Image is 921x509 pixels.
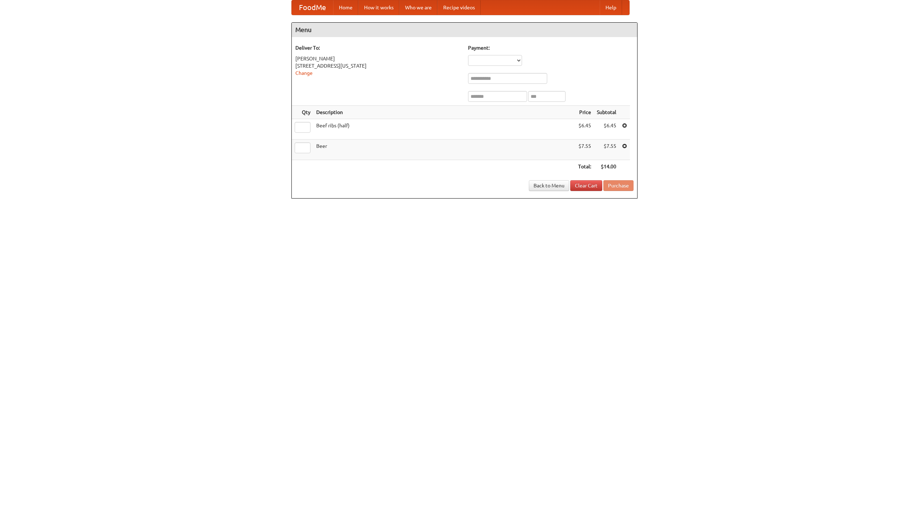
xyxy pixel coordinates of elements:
td: Beer [313,140,575,160]
a: Recipe videos [437,0,481,15]
a: Change [295,70,313,76]
td: $6.45 [594,119,619,140]
th: $14.00 [594,160,619,173]
th: Price [575,106,594,119]
a: Back to Menu [529,180,569,191]
a: How it works [358,0,399,15]
a: Help [600,0,622,15]
div: [STREET_ADDRESS][US_STATE] [295,62,461,69]
a: Home [333,0,358,15]
a: Clear Cart [570,180,602,191]
td: Beef ribs (half) [313,119,575,140]
h5: Deliver To: [295,44,461,51]
button: Purchase [603,180,634,191]
td: $7.55 [575,140,594,160]
h5: Payment: [468,44,634,51]
h4: Menu [292,23,637,37]
th: Subtotal [594,106,619,119]
td: $7.55 [594,140,619,160]
th: Total: [575,160,594,173]
a: Who we are [399,0,437,15]
div: [PERSON_NAME] [295,55,461,62]
th: Description [313,106,575,119]
td: $6.45 [575,119,594,140]
a: FoodMe [292,0,333,15]
th: Qty [292,106,313,119]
